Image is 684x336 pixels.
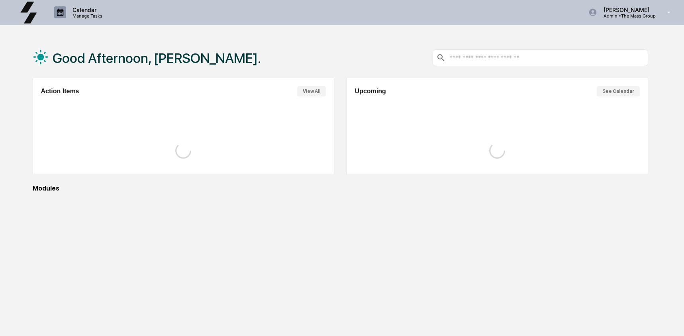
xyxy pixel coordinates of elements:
img: logo [19,2,38,24]
p: Calendar [66,6,106,13]
p: Admin • The Mass Group [597,13,656,19]
div: Modules [33,185,648,192]
button: See Calendar [597,86,640,96]
h1: Good Afternoon, [PERSON_NAME]. [53,50,261,66]
button: View All [297,86,326,96]
h2: Action Items [41,88,79,95]
p: [PERSON_NAME] [597,6,656,13]
p: Manage Tasks [66,13,106,19]
h2: Upcoming [355,88,386,95]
